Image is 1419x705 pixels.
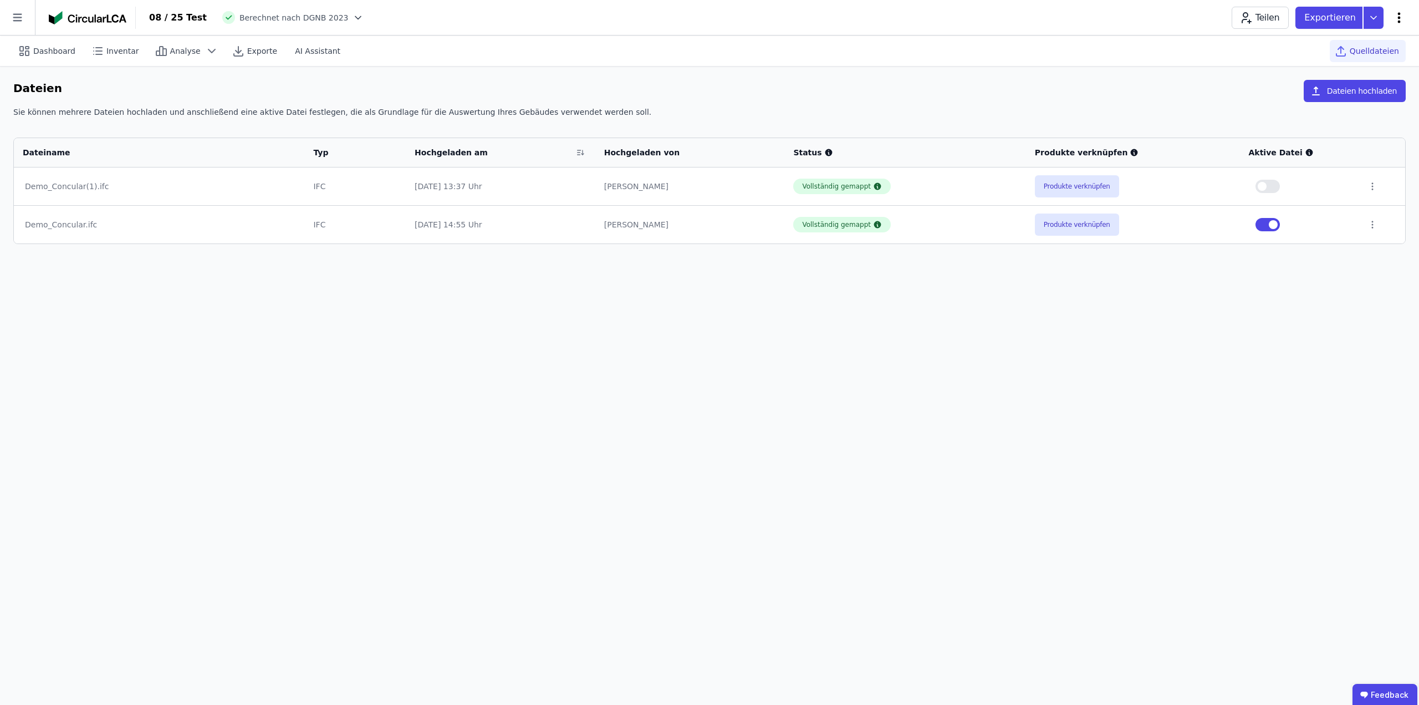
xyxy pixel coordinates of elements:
h6: Dateien [13,80,62,98]
div: Hochgeladen am [415,147,572,158]
div: Vollständig gemappt [802,220,871,229]
button: Teilen [1232,7,1289,29]
div: 08 / 25 Test [149,11,207,24]
span: Inventar [106,45,139,57]
span: Berechnet nach DGNB 2023 [239,12,349,23]
span: AI Assistant [295,45,340,57]
span: Dashboard [33,45,75,57]
button: Produkte verknüpfen [1035,214,1119,236]
p: Exportieren [1304,11,1358,24]
div: Produkte verknüpfen [1035,147,1231,158]
span: Exporte [247,45,277,57]
div: Sie können mehrere Dateien hochladen und anschließend eine aktive Datei festlegen, die als Grundl... [13,106,1406,126]
div: [PERSON_NAME] [604,219,776,230]
img: Concular [49,11,126,24]
div: Dateiname [23,147,281,158]
div: Aktive Datei [1249,147,1350,158]
div: IFC [313,181,397,192]
div: [PERSON_NAME] [604,181,776,192]
div: Vollständig gemappt [802,182,871,191]
div: Typ [313,147,383,158]
div: [DATE] 13:37 Uhr [415,181,586,192]
span: Quelldateien [1350,45,1399,57]
div: Demo_Concular(1).ifc [25,181,293,192]
button: Produkte verknüpfen [1035,175,1119,197]
div: IFC [313,219,397,230]
span: Analyse [170,45,201,57]
button: Dateien hochladen [1304,80,1406,102]
div: Hochgeladen von [604,147,762,158]
div: [DATE] 14:55 Uhr [415,219,586,230]
div: Status [793,147,1017,158]
div: Demo_Concular.ifc [25,219,293,230]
